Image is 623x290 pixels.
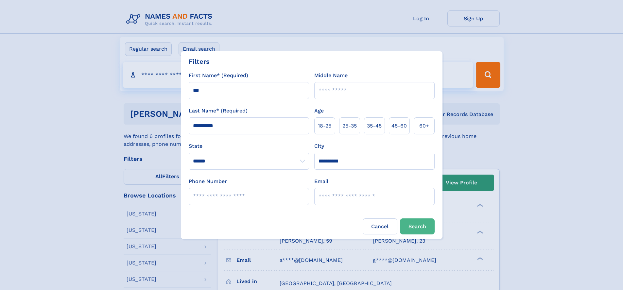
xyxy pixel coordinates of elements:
[314,142,324,150] label: City
[363,218,397,234] label: Cancel
[391,122,407,130] span: 45‑60
[189,142,309,150] label: State
[189,72,248,79] label: First Name* (Required)
[314,107,324,115] label: Age
[314,72,348,79] label: Middle Name
[189,107,248,115] label: Last Name* (Required)
[419,122,429,130] span: 60+
[367,122,382,130] span: 35‑45
[189,57,210,66] div: Filters
[189,178,227,185] label: Phone Number
[342,122,357,130] span: 25‑35
[400,218,435,234] button: Search
[314,178,328,185] label: Email
[318,122,331,130] span: 18‑25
